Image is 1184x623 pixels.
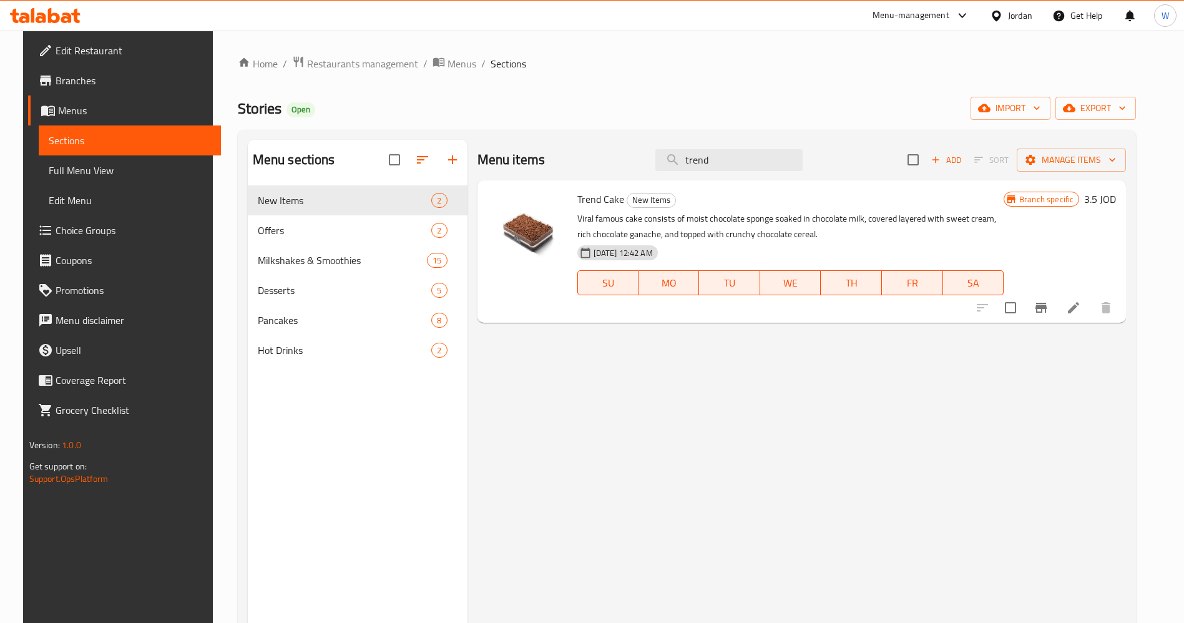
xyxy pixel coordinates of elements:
button: WE [760,270,821,295]
span: export [1065,101,1126,116]
button: SA [943,270,1004,295]
span: Edit Menu [49,193,211,208]
span: 2 [432,195,446,207]
button: TU [699,270,760,295]
span: Select to update [997,295,1024,321]
div: items [431,223,447,238]
span: Sections [491,56,526,71]
button: MO [638,270,700,295]
span: Edit Restaurant [56,43,211,58]
button: delete [1091,293,1121,323]
nav: breadcrumb [238,56,1137,72]
a: Coverage Report [28,365,221,395]
span: New Items [258,193,432,208]
input: search [655,149,803,171]
div: Desserts5 [248,275,467,305]
span: Trend Cake [577,190,624,208]
span: Branch specific [1014,194,1079,205]
li: / [481,56,486,71]
span: Milkshakes & Smoothies [258,253,428,268]
a: Menu disclaimer [28,305,221,335]
span: Menus [58,103,211,118]
span: 2 [432,345,446,356]
li: / [423,56,428,71]
span: Get support on: [29,458,87,474]
a: Edit menu item [1066,300,1081,315]
span: Sort sections [408,145,438,175]
li: / [283,56,287,71]
span: Full Menu View [49,163,211,178]
div: Hot Drinks2 [248,335,467,365]
div: items [431,193,447,208]
button: FR [882,270,943,295]
a: Coupons [28,245,221,275]
div: Offers2 [248,215,467,245]
span: Branches [56,73,211,88]
button: Branch-specific-item [1026,293,1056,323]
span: Coverage Report [56,373,211,388]
div: Menu-management [873,8,949,23]
div: Jordan [1008,9,1032,22]
span: Promotions [56,283,211,298]
button: SU [577,270,638,295]
a: Edit Restaurant [28,36,221,66]
span: [DATE] 12:42 AM [589,247,658,259]
div: items [431,283,447,298]
span: Add item [926,150,966,170]
span: Sections [49,133,211,148]
div: items [431,313,447,328]
h2: Menu items [477,150,546,169]
span: Choice Groups [56,223,211,238]
button: export [1055,97,1136,120]
div: items [427,253,447,268]
a: Choice Groups [28,215,221,245]
a: Sections [39,125,221,155]
span: W [1162,9,1169,22]
span: Coupons [56,253,211,268]
div: items [431,343,447,358]
span: Hot Drinks [258,343,432,358]
a: Edit Menu [39,185,221,215]
span: Add [929,153,963,167]
span: Stories [238,94,281,122]
span: SA [948,274,999,292]
a: Home [238,56,278,71]
span: Pancakes [258,313,432,328]
button: TH [821,270,882,295]
a: Branches [28,66,221,96]
span: Grocery Checklist [56,403,211,418]
div: New Items2 [248,185,467,215]
a: Restaurants management [292,56,418,72]
span: FR [887,274,938,292]
span: Select section first [966,150,1017,170]
span: 8 [432,315,446,326]
span: 2 [432,225,446,237]
span: Open [286,104,315,115]
span: import [981,101,1040,116]
div: Milkshakes & Smoothies15 [248,245,467,275]
h2: Menu sections [253,150,335,169]
a: Promotions [28,275,221,305]
button: import [971,97,1050,120]
span: Restaurants management [307,56,418,71]
img: Trend Cake [487,190,567,270]
a: Upsell [28,335,221,365]
span: 1.0.0 [62,437,81,453]
span: Select all sections [381,147,408,173]
h6: 3.5 JOD [1084,190,1116,208]
span: Upsell [56,343,211,358]
span: 15 [428,255,446,267]
div: New Items [627,193,676,208]
span: Menus [448,56,476,71]
span: New Items [627,193,675,207]
span: Offers [258,223,432,238]
span: Desserts [258,283,432,298]
nav: Menu sections [248,180,467,370]
p: Viral famous cake consists of moist chocolate sponge soaked in chocolate milk, covered layered wi... [577,211,1004,242]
